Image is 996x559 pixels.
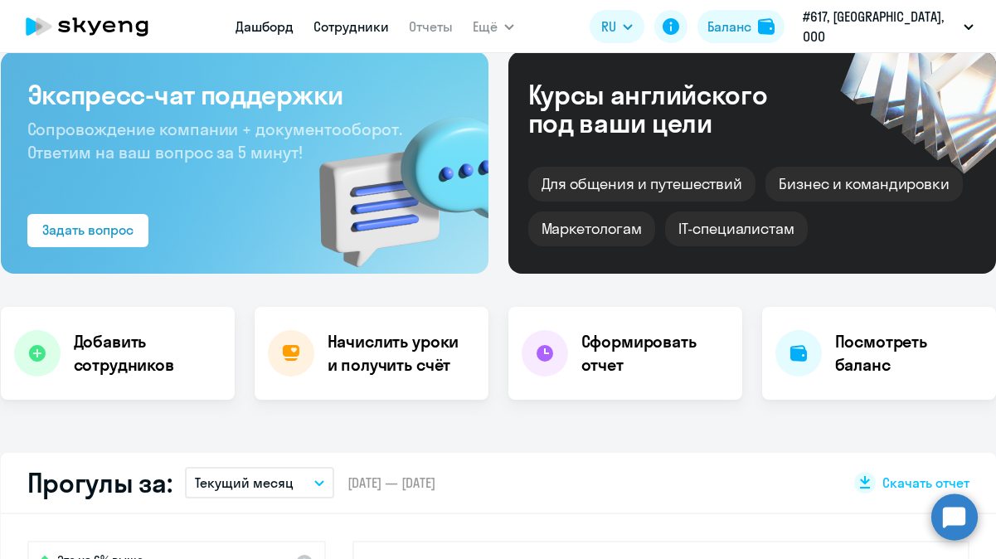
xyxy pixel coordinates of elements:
[665,211,808,246] div: IT-специалистам
[473,17,498,36] span: Ещё
[295,87,488,274] img: bg-img
[185,467,334,498] button: Текущий месяц
[236,18,294,35] a: Дашборд
[42,220,134,240] div: Задать вопрос
[794,7,982,46] button: #617, [GEOGRAPHIC_DATA], ООО
[581,330,729,377] h4: Сформировать отчет
[528,80,812,137] div: Курсы английского под ваши цели
[601,17,616,36] span: RU
[473,10,514,43] button: Ещё
[27,214,148,247] button: Задать вопрос
[27,78,462,111] h3: Экспресс-чат поддержки
[27,466,172,499] h2: Прогулы за:
[882,474,969,492] span: Скачать отчет
[528,211,655,246] div: Маркетологам
[347,474,435,492] span: [DATE] — [DATE]
[707,17,751,36] div: Баланс
[409,18,453,35] a: Отчеты
[74,330,221,377] h4: Добавить сотрудников
[803,7,957,46] p: #617, [GEOGRAPHIC_DATA], ООО
[590,10,644,43] button: RU
[313,18,389,35] a: Сотрудники
[328,330,472,377] h4: Начислить уроки и получить счёт
[697,10,785,43] button: Балансbalance
[765,167,963,202] div: Бизнес и командировки
[195,473,294,493] p: Текущий месяц
[835,330,983,377] h4: Посмотреть баланс
[758,18,775,35] img: balance
[528,167,756,202] div: Для общения и путешествий
[27,119,402,163] span: Сопровождение компании + документооборот. Ответим на ваш вопрос за 5 минут!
